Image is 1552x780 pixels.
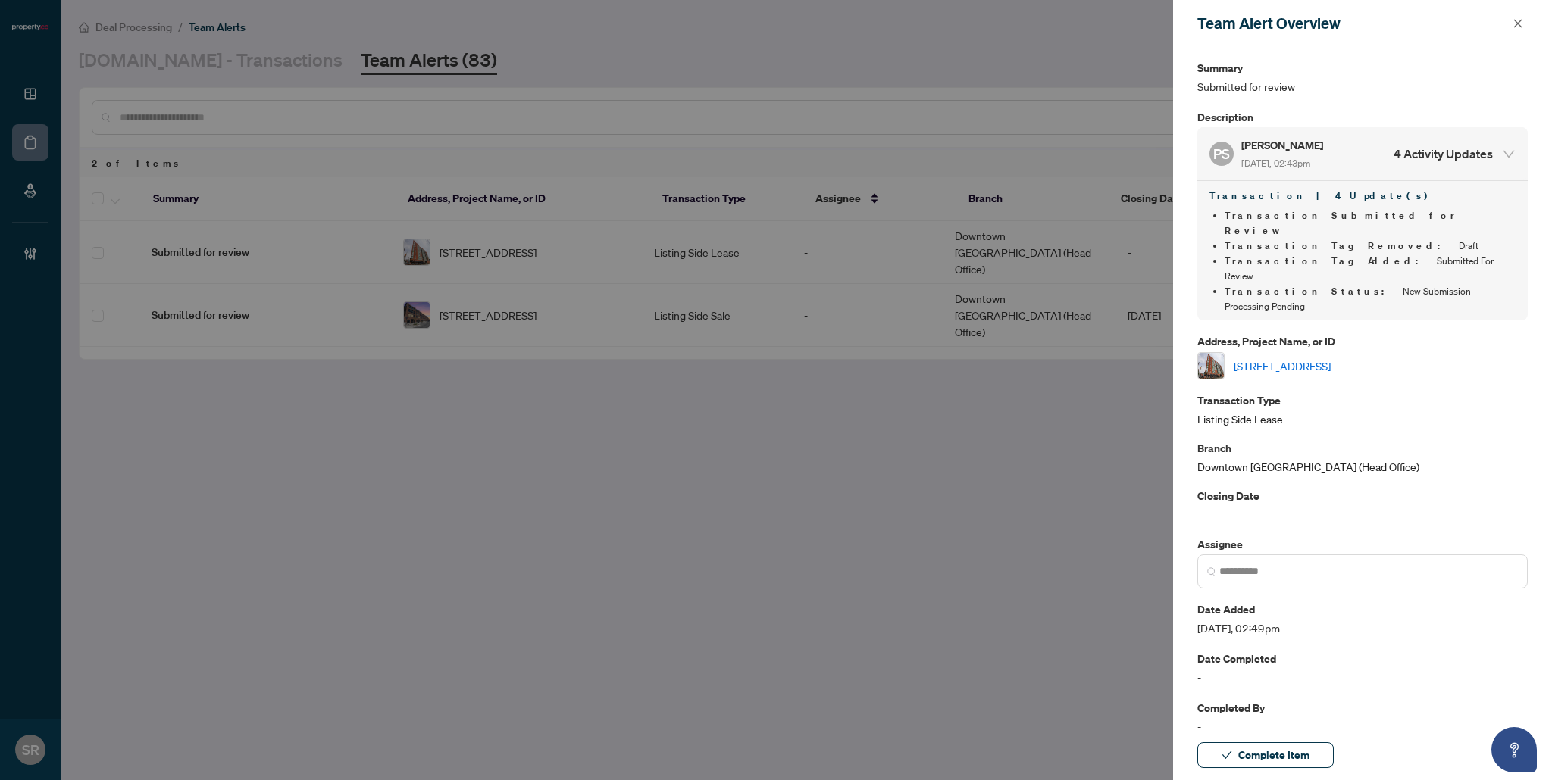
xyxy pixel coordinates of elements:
p: Branch [1197,439,1528,457]
p: Address, Project Name, or ID [1197,332,1528,350]
p: Assignee [1197,535,1528,553]
span: check [1222,750,1232,760]
h4: Transaction | 4 Update(s) [1209,187,1516,205]
p: Summary [1197,59,1528,76]
span: PS [1213,143,1230,164]
span: Transaction Submitted for Review [1225,209,1456,237]
p: Closing Date [1197,487,1528,504]
div: Team Alert Overview [1197,12,1508,35]
p: Description [1197,108,1528,126]
li: New Submission - Processing Pending [1225,284,1516,314]
button: Open asap [1491,727,1537,772]
p: Transaction Type [1197,392,1528,409]
span: Transaction Status : [1225,285,1403,298]
h5: [PERSON_NAME] [1241,136,1325,154]
p: Completed By [1197,699,1528,716]
li: Submitted For Review [1225,254,1516,284]
p: Date Added [1197,601,1528,618]
a: [STREET_ADDRESS] [1234,357,1331,374]
span: Complete Item [1238,743,1309,767]
div: Listing Side Lease [1197,392,1528,427]
img: search_icon [1207,567,1216,576]
button: Complete Item [1197,742,1334,768]
span: - [1197,718,1528,735]
span: Transaction Tag Added : [1225,254,1437,267]
span: Transaction Tag Removed : [1225,239,1459,252]
h4: 4 Activity Updates [1394,145,1493,163]
li: Draft [1225,239,1516,254]
span: [DATE], 02:49pm [1197,619,1528,637]
span: close [1513,18,1523,29]
p: Date Completed [1197,650,1528,667]
div: - [1197,487,1528,523]
img: thumbnail-img [1198,353,1224,379]
span: expanded [1502,147,1516,161]
div: PS[PERSON_NAME] [DATE], 02:43pm4 Activity Updates [1197,127,1528,180]
span: Submitted for review [1197,78,1528,95]
span: [DATE], 02:43pm [1241,158,1310,169]
span: - [1197,669,1528,686]
div: Downtown [GEOGRAPHIC_DATA] (Head Office) [1197,439,1528,475]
